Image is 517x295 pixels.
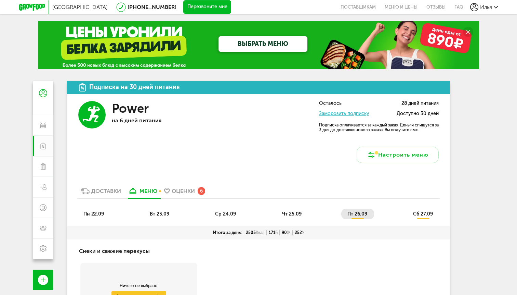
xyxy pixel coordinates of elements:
[280,230,293,235] div: 90
[211,230,244,235] div: Итого за день:
[161,187,209,198] a: Оценки 6
[112,117,211,124] p: на 6 дней питания
[111,283,166,288] div: Ничего не выбрано
[198,187,205,195] div: 6
[244,230,267,235] div: 2505
[172,188,195,194] div: Оценки
[128,4,176,10] a: [PHONE_NUMBER]
[347,211,367,217] span: пт 26.09
[480,4,492,10] span: Илья
[215,211,236,217] span: ср 24.09
[218,36,307,52] a: ВЫБРАТЬ МЕНЮ
[397,111,439,116] span: Доступно 30 дней
[124,187,161,198] a: меню
[357,147,439,163] button: Настроить меню
[150,211,169,217] span: вт 23.09
[140,188,157,194] div: меню
[401,101,439,106] span: 28 дней питания
[275,230,278,235] span: Б
[293,230,306,235] div: 252
[319,111,369,116] a: Заморозить подписку
[287,230,291,235] span: Ж
[282,211,302,217] span: чт 25.09
[319,101,342,106] span: Осталось
[91,188,121,194] div: Доставки
[79,245,150,258] h4: Снеки и свежие перекусы
[112,101,149,116] h3: Power
[267,230,280,235] div: 171
[52,4,108,10] span: [GEOGRAPHIC_DATA]
[83,211,104,217] span: пн 22.09
[413,211,433,217] span: сб 27.09
[256,230,265,235] span: Ккал
[77,187,124,198] a: Доставки
[79,83,86,91] img: icon.da23462.svg
[302,230,304,235] span: У
[319,123,439,132] p: Подписка оплачивается за каждый заказ. Деньги спишутся за 3 дня до доставки нового заказа. Вы пол...
[183,0,231,14] button: Перезвоните мне
[89,84,180,90] div: Подписка на 30 дней питания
